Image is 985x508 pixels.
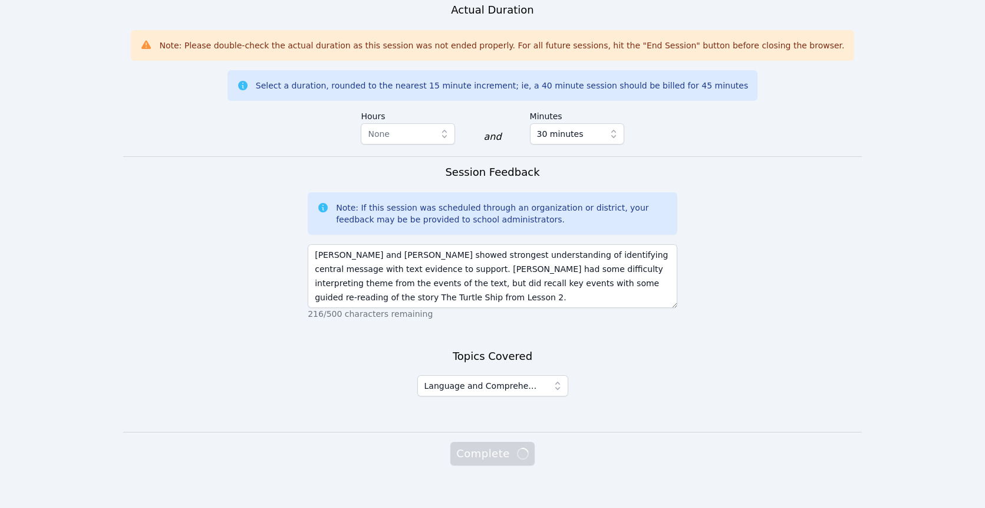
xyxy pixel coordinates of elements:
label: Minutes [530,106,624,123]
p: 216/500 characters remaining [308,308,677,320]
div: Note: Please double-check the actual duration as this session was not ended properly. For all fut... [159,40,844,51]
span: Language and Comprehension [424,379,540,393]
button: 30 minutes [530,123,624,145]
span: Complete [456,445,528,462]
div: Note: If this session was scheduled through an organization or district, your feedback may be be ... [336,202,668,225]
button: None [361,123,455,145]
h3: Actual Duration [451,2,533,18]
span: 30 minutes [537,127,584,141]
h3: Session Feedback [445,164,539,181]
div: Select a duration, rounded to the nearest 15 minute increment; ie, a 40 minute session should be ... [256,80,748,91]
span: None [368,129,390,139]
button: Language and Comprehension [417,375,568,396]
label: Hours [361,106,455,123]
div: and [483,130,501,144]
textarea: [PERSON_NAME] and [PERSON_NAME] showed strongest understanding of identifying central message wit... [308,244,677,308]
h3: Topics Covered [453,348,532,365]
button: Complete [450,442,534,466]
